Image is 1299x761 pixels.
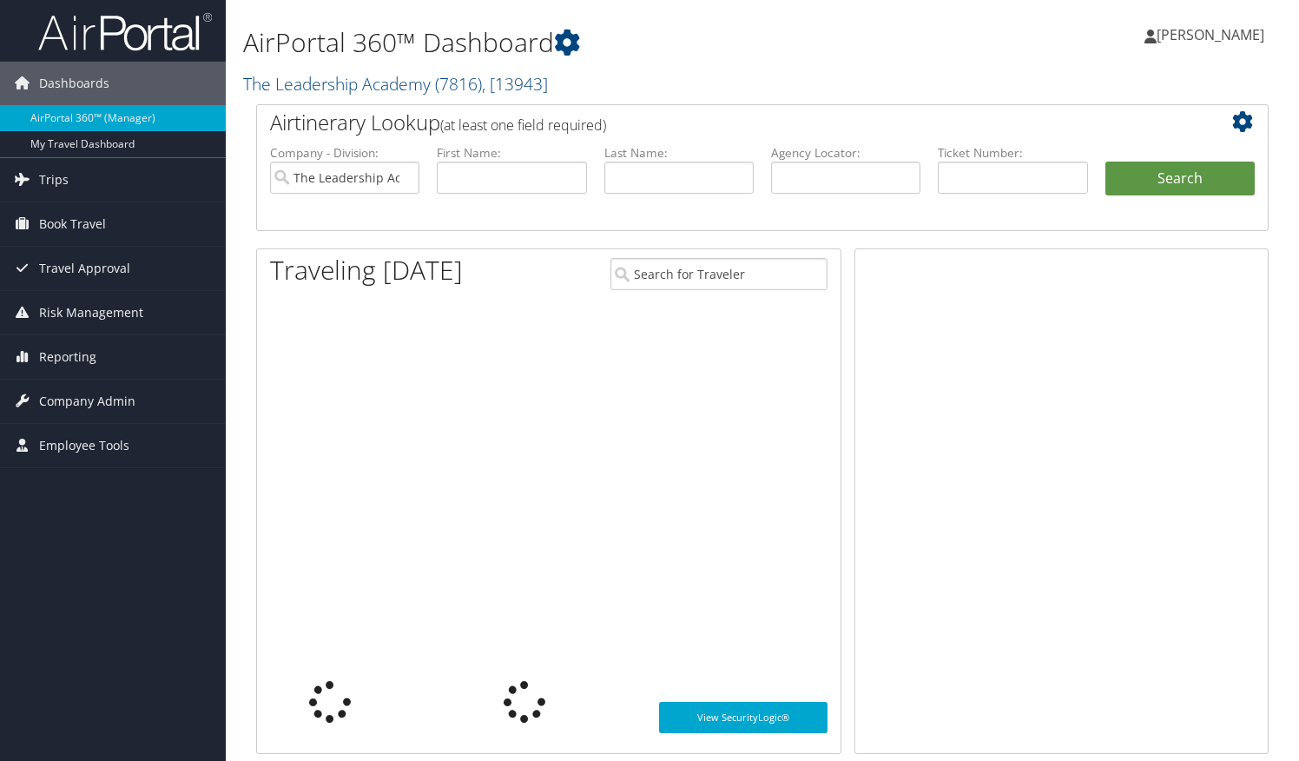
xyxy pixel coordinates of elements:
a: [PERSON_NAME] [1144,9,1282,61]
span: ( 7816 ) [435,72,482,96]
input: Search for Traveler [610,258,828,290]
label: Agency Locator: [771,144,920,162]
button: Search [1105,162,1255,196]
img: airportal-logo.png [38,11,212,52]
span: Travel Approval [39,247,130,290]
span: (at least one field required) [440,116,606,135]
h1: AirPortal 360™ Dashboard [243,24,935,61]
span: Risk Management [39,291,143,334]
label: Last Name: [604,144,754,162]
span: , [ 13943 ] [482,72,548,96]
h2: Airtinerary Lookup [270,108,1170,137]
span: Book Travel [39,202,106,246]
span: Company Admin [39,380,135,423]
label: First Name: [437,144,586,162]
label: Ticket Number: [938,144,1087,162]
span: Dashboards [39,62,109,105]
a: View SecurityLogic® [659,702,828,733]
label: Company - Division: [270,144,419,162]
span: [PERSON_NAME] [1157,25,1264,44]
a: The Leadership Academy [243,72,548,96]
span: Reporting [39,335,96,379]
span: Employee Tools [39,424,129,467]
span: Trips [39,158,69,202]
h1: Traveling [DATE] [270,252,463,288]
